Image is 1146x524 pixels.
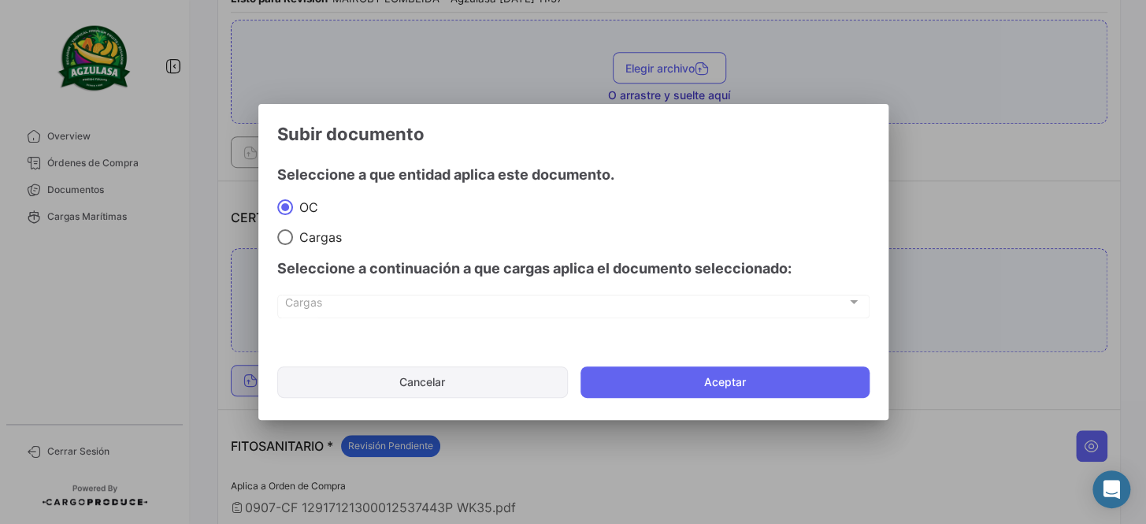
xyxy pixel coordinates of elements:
[277,366,568,398] button: Cancelar
[293,229,342,245] span: Cargas
[277,258,870,280] h4: Seleccione a continuación a que cargas aplica el documento seleccionado:
[580,366,870,398] button: Aceptar
[293,199,318,215] span: OC
[277,164,870,186] h4: Seleccione a que entidad aplica este documento.
[277,123,870,145] h3: Subir documento
[1092,470,1130,508] div: Abrir Intercom Messenger
[285,299,847,312] span: Cargas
